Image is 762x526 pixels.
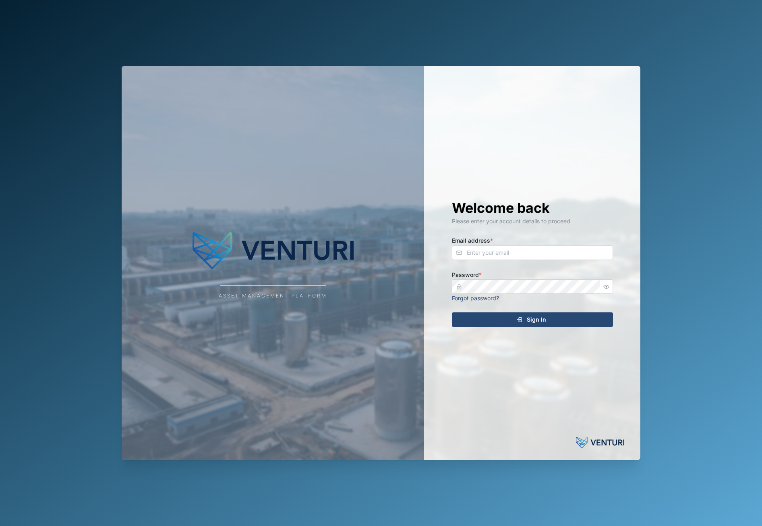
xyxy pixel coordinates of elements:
[452,199,613,217] h1: Welcome back
[452,295,499,301] a: Forgot password?
[452,312,613,327] button: Sign In
[576,435,624,451] img: Powered by: Venturi
[527,313,546,326] span: Sign In
[452,270,482,279] label: Password
[452,236,493,245] label: Email address
[219,292,327,300] div: Asset Management Platform
[452,245,613,260] input: Enter your email
[452,217,613,226] div: Please enter your account details to proceed
[193,227,354,275] img: Company Logo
